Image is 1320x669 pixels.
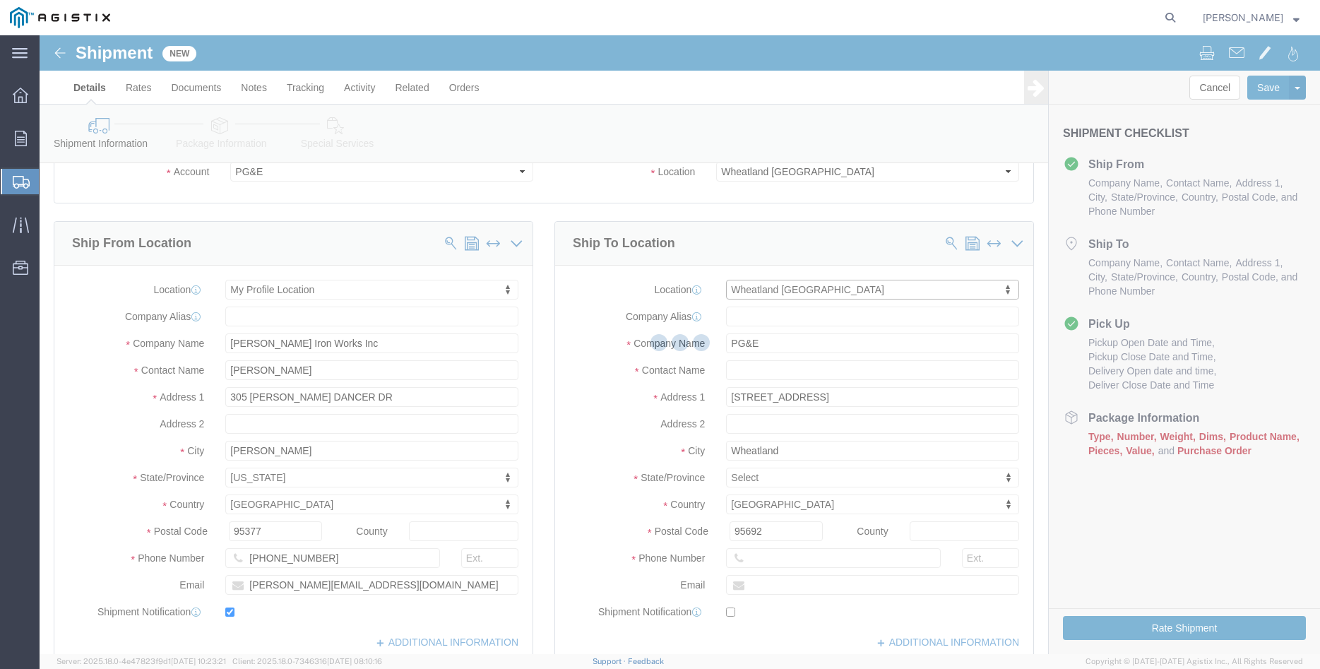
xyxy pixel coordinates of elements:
[1203,10,1283,25] span: Betty Ortiz
[327,657,382,665] span: [DATE] 08:10:16
[232,657,382,665] span: Client: 2025.18.0-7346316
[593,657,628,665] a: Support
[10,7,110,28] img: logo
[1202,9,1300,26] button: [PERSON_NAME]
[628,657,664,665] a: Feedback
[57,657,226,665] span: Server: 2025.18.0-4e47823f9d1
[1086,656,1303,668] span: Copyright © [DATE]-[DATE] Agistix Inc., All Rights Reserved
[171,657,226,665] span: [DATE] 10:23:21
